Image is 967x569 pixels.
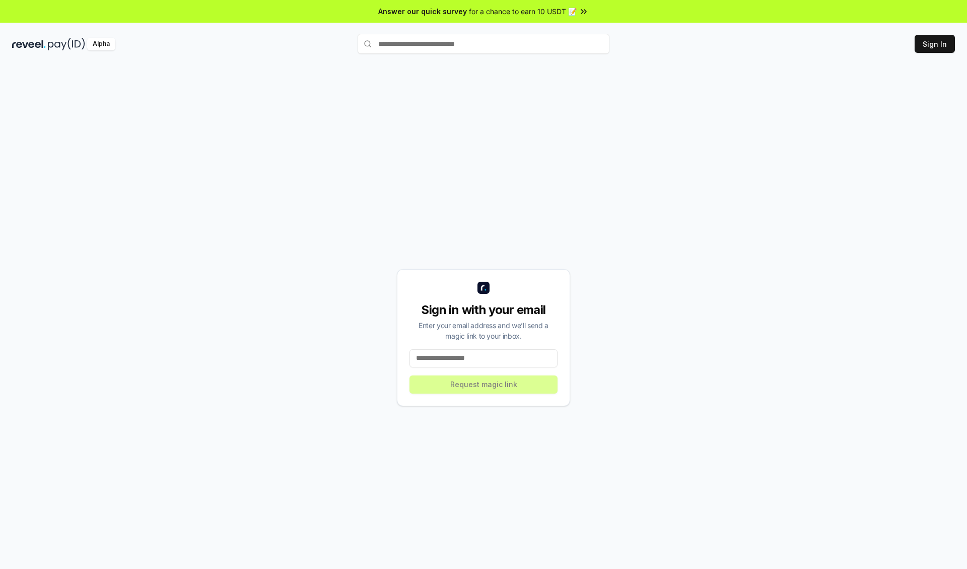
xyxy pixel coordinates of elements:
img: logo_small [477,282,490,294]
span: for a chance to earn 10 USDT 📝 [469,6,577,17]
div: Enter your email address and we’ll send a magic link to your inbox. [409,320,558,341]
button: Sign In [915,35,955,53]
span: Answer our quick survey [378,6,467,17]
div: Sign in with your email [409,302,558,318]
img: pay_id [48,38,85,50]
div: Alpha [87,38,115,50]
img: reveel_dark [12,38,46,50]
